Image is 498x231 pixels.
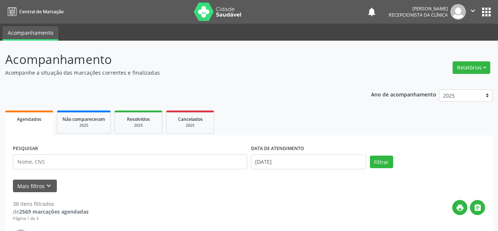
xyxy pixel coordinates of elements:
[450,4,466,20] img: img
[367,7,377,17] button: notifications
[13,200,89,208] div: 38 itens filtrados
[45,182,53,190] i: keyboard_arrow_down
[172,123,209,128] div: 2025
[466,4,480,20] button: 
[5,50,347,69] p: Acompanhamento
[251,154,366,169] input: Selecione um intervalo
[453,61,490,74] button: Relatórios
[371,89,436,99] p: Ano de acompanhamento
[19,208,89,215] strong: 2569 marcações agendadas
[17,116,41,122] span: Agendados
[470,200,485,215] button: 
[178,116,203,122] span: Cancelados
[13,208,89,215] div: de
[251,143,304,154] label: DATA DE ATENDIMENTO
[389,6,448,12] div: [PERSON_NAME]
[5,6,63,18] a: Central de Marcação
[127,116,150,122] span: Resolvidos
[62,116,105,122] span: Não compareceram
[19,9,63,15] span: Central de Marcação
[120,123,157,128] div: 2025
[370,156,393,168] button: Filtrar
[452,200,467,215] button: print
[480,6,493,18] button: apps
[474,204,482,212] i: 
[389,12,448,18] span: Recepcionista da clínica
[13,180,57,193] button: Mais filtroskeyboard_arrow_down
[5,69,347,77] p: Acompanhe a situação das marcações correntes e finalizadas
[456,204,464,212] i: print
[13,143,38,154] label: PESQUISAR
[469,7,477,15] i: 
[13,154,247,169] input: Nome, CNS
[13,215,89,222] div: Página 1 de 3
[3,26,58,41] a: Acompanhamento
[62,123,105,128] div: 2025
